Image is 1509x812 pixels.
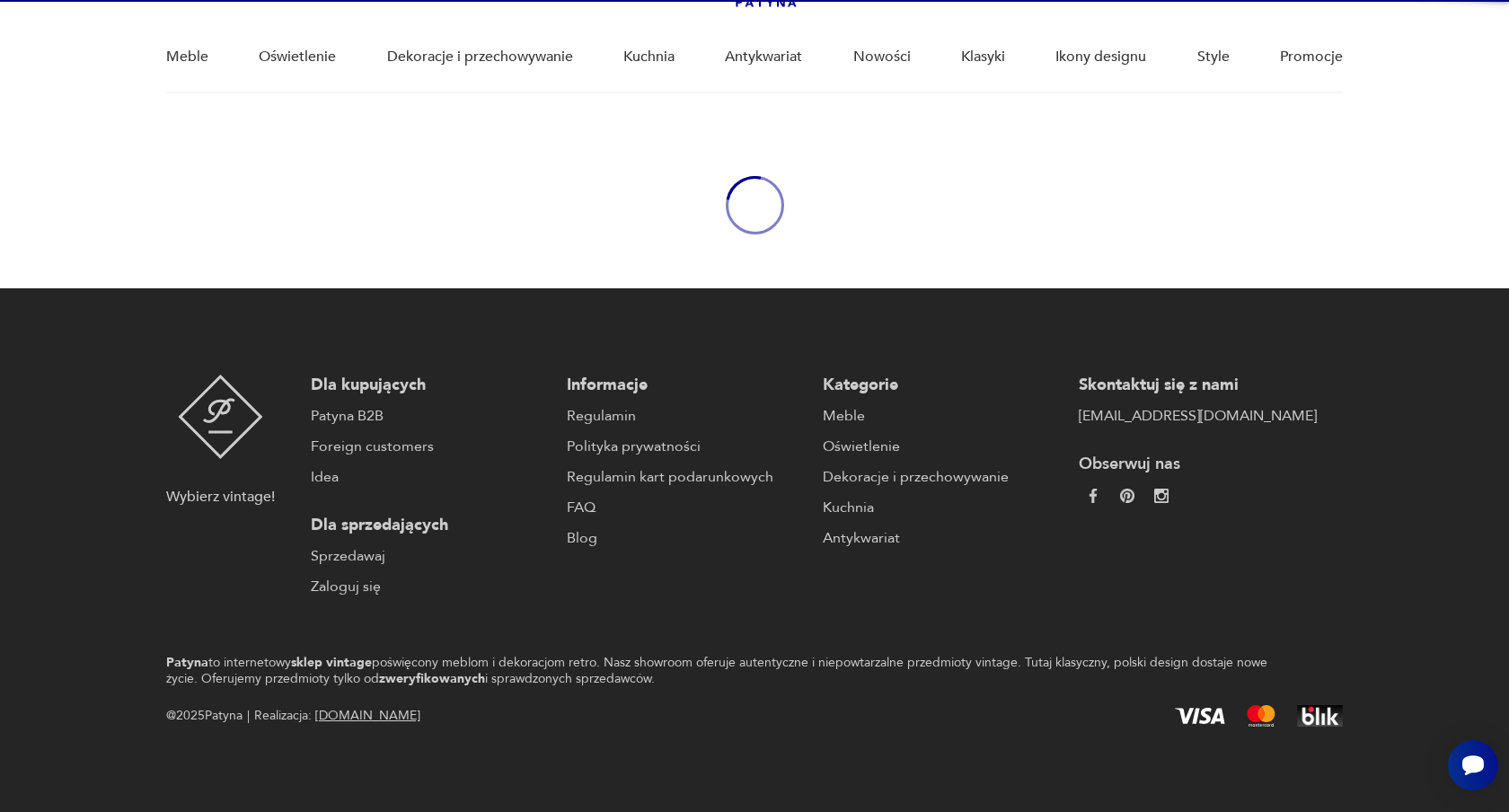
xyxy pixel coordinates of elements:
[1154,489,1169,503] img: c2fd9cf7f39615d9d6839a72ae8e59e5.webp
[166,486,275,507] p: Wybierz vintage!
[311,545,549,567] a: Sprzedawaj
[725,22,802,92] a: Antykwariat
[567,436,805,457] a: Polityka prywatności
[1086,489,1100,503] img: da9060093f698e4c3cedc1453eec5031.webp
[567,527,805,549] a: Blog
[1079,405,1317,427] a: [EMAIL_ADDRESS][DOMAIN_NAME]
[311,576,549,597] a: Zaloguj się
[567,405,805,427] a: Regulamin
[254,705,420,727] span: Realizacja:
[823,497,1061,518] a: Kuchnia
[387,22,573,92] a: Dekoracje i przechowywanie
[623,22,675,92] a: Kuchnia
[823,436,1061,457] a: Oświetlenie
[1175,708,1225,724] img: Visa
[178,375,263,459] img: Patyna - sklep z meblami i dekoracjami vintage
[311,375,549,396] p: Dla kupujących
[259,22,336,92] a: Oświetlenie
[166,22,208,92] a: Meble
[1197,22,1230,92] a: Style
[823,375,1061,396] p: Kategorie
[1120,489,1134,503] img: 37d27d81a828e637adc9f9cb2e3d3a8a.webp
[311,436,549,457] a: Foreign customers
[166,705,243,727] span: @ 2025 Patyna
[567,466,805,488] a: Regulamin kart podarunkowych
[1055,22,1146,92] a: Ikony designu
[311,515,549,536] p: Dla sprzedających
[311,466,549,488] a: Idea
[311,405,549,427] a: Patyna B2B
[1247,705,1275,727] img: Mastercard
[379,670,485,687] strong: zweryfikowanych
[1297,705,1343,727] img: BLIK
[567,375,805,396] p: Informacje
[823,405,1061,427] a: Meble
[823,527,1061,549] a: Antykwariat
[567,497,805,518] a: FAQ
[853,22,911,92] a: Nowości
[166,654,208,671] strong: Patyna
[291,654,372,671] strong: sklep vintage
[961,22,1005,92] a: Klasyki
[1280,22,1343,92] a: Promocje
[315,707,420,724] a: [DOMAIN_NAME]
[1079,375,1317,396] p: Skontaktuj się z nami
[166,655,1280,687] p: to internetowy poświęcony meblom i dekoracjom retro. Nasz showroom oferuje autentyczne i niepowta...
[247,705,250,727] div: |
[1448,740,1498,790] iframe: Smartsupp widget button
[823,466,1061,488] a: Dekoracje i przechowywanie
[1079,454,1317,475] p: Obserwuj nas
